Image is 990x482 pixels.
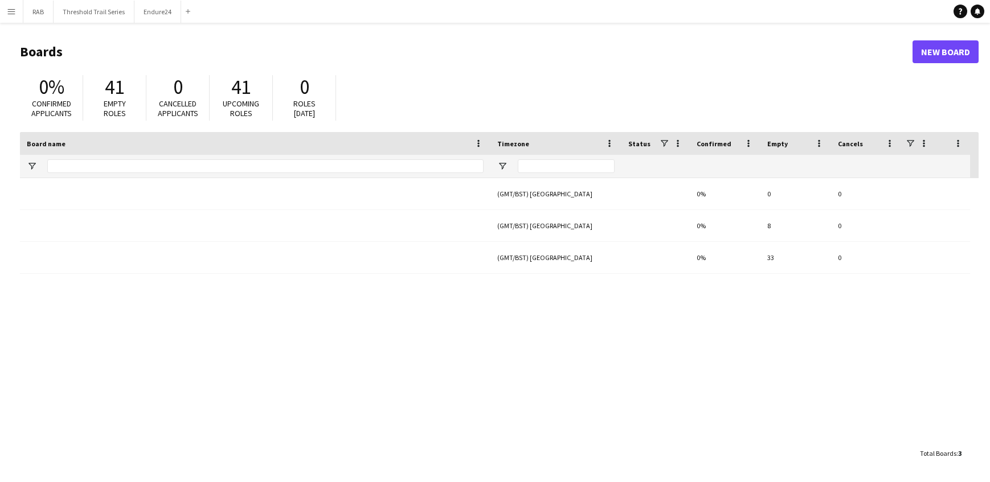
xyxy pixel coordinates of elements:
button: Open Filter Menu [27,161,37,171]
input: Timezone Filter Input [518,159,615,173]
span: Cancelled applicants [158,98,198,118]
div: 0 [831,178,902,209]
div: 0% [690,178,760,209]
button: Open Filter Menu [497,161,508,171]
span: 0% [39,75,64,100]
div: 8 [760,210,831,241]
span: Cancels [838,139,863,148]
span: Confirmed [697,139,731,148]
button: RAB [23,1,54,23]
button: Endure24 [134,1,181,23]
span: Roles [DATE] [293,98,316,118]
div: 0 [831,242,902,273]
div: (GMT/BST) [GEOGRAPHIC_DATA] [490,178,621,209]
span: Status [628,139,651,148]
span: 41 [231,75,251,100]
span: Empty [767,139,788,148]
h1: Boards [20,43,913,60]
div: 0% [690,242,760,273]
div: 33 [760,242,831,273]
button: Threshold Trail Series [54,1,134,23]
span: 0 [300,75,309,100]
div: 0 [831,210,902,241]
span: Board name [27,139,66,148]
span: Upcoming roles [223,98,259,118]
span: Total Boards [920,449,956,458]
span: 41 [105,75,124,100]
input: Board name Filter Input [47,159,484,173]
div: (GMT/BST) [GEOGRAPHIC_DATA] [490,242,621,273]
span: Empty roles [104,98,126,118]
a: New Board [913,40,979,63]
span: Confirmed applicants [31,98,72,118]
span: 3 [958,449,962,458]
div: 0 [760,178,831,209]
div: : [920,442,962,464]
span: Timezone [497,139,529,148]
span: 0 [173,75,183,100]
div: (GMT/BST) [GEOGRAPHIC_DATA] [490,210,621,241]
div: 0% [690,210,760,241]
